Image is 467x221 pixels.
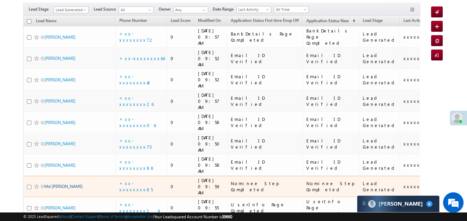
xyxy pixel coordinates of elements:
span: Modified On [198,18,221,23]
span: xxxxx [403,183,421,189]
div: 0 [171,34,191,40]
span: Last Activity [237,6,269,13]
div: [DATE] 09:52 AM [198,49,224,68]
span: Lead Source [94,6,119,12]
span: Lead Generated [54,7,86,13]
span: Lead Stage [29,6,54,12]
div: UserInfo Page Completed [306,198,356,217]
div: Email ID Verified [306,95,356,107]
a: Last Activity Date [400,17,438,26]
span: © 2025 LeadSquared | | | | | [23,213,232,220]
div: 0 [171,98,191,104]
a: +xx-xxxxxxxx42 [119,73,152,85]
div: 0 [171,162,191,168]
div: Email ID Verified [231,116,299,128]
a: Terms of Service [99,214,126,219]
a: [PERSON_NAME] [44,77,76,82]
div: UserInfo Page Completed [231,202,299,214]
a: +xx-xxxxxxxx64 [119,55,163,61]
div: [DATE] 09:57 AM [198,92,224,110]
div: Lead Generated [363,159,397,171]
span: xxxxx [403,55,421,61]
a: Lead Score [167,17,194,26]
div: [DATE] 09:58 AM [198,113,224,132]
div: Email ID Verified [306,159,356,171]
a: Application Status First time Drop Off [227,17,302,26]
div: Email ID Verified [306,138,356,150]
span: Application Status First time Drop Off [231,18,299,23]
a: About [61,214,70,219]
div: Minimize live chat window [112,3,129,20]
a: +xx-xxxxxxxx26 [119,95,154,107]
a: [PERSON_NAME] [44,141,76,146]
span: 39660 [222,214,232,219]
span: Owner [159,6,173,12]
div: Email ID Verified [231,73,299,86]
span: Date Range [213,6,236,12]
span: Lead Score [171,18,190,23]
div: Email ID Verified [231,159,299,171]
a: Lead Generated [54,6,89,13]
div: 0 [171,141,191,147]
img: Carter [368,200,376,208]
span: Carter [378,201,423,207]
span: xxxxx [403,77,421,82]
div: Email ID Verified [306,116,356,128]
a: All [119,6,154,13]
div: Nominee Step Completed [306,180,356,193]
a: +xx-xxxxxxxx75 [119,138,151,150]
a: +xx-xxxxxxxx88 [119,159,155,171]
div: 0 [171,183,191,190]
div: 0 [171,205,191,211]
a: [PERSON_NAME] [44,98,76,103]
a: Lead Stage [359,17,386,26]
textarea: Type your message and hit 'Enter' [9,63,125,166]
input: Type to Search [173,6,208,13]
div: BankDetails Page Completed [306,28,356,46]
span: Application Status New [306,18,349,23]
div: carter-dragCarter[PERSON_NAME]8 [357,195,440,212]
div: Email ID Verified [306,52,356,65]
div: Lead Generated [363,95,397,107]
div: Nominee Step Completed [231,180,299,193]
span: xxxxx [403,98,421,104]
a: Show All Items [199,7,208,14]
div: [DATE] 09:57 AM [198,28,224,46]
span: All [119,7,151,13]
a: [PERSON_NAME] [44,34,76,40]
em: Start Chat [93,172,124,181]
div: Lead Generated [363,138,397,150]
span: xxxxx [403,141,421,147]
div: Lead Generated [363,116,397,128]
span: Lead Stage [363,18,383,23]
div: Lead Generated [363,180,397,193]
div: 0 [171,77,191,83]
a: +xx-xxxxxxxx85 [119,180,153,192]
div: [DATE] 09:59 AM [198,177,224,196]
div: [DATE] 09:50 AM [198,135,224,153]
span: Phone Number [119,18,147,23]
span: xxxxx [403,162,421,168]
input: Check all records [27,19,31,24]
div: Lead Generated [363,31,397,43]
img: carter-drag [361,201,367,206]
div: [DATE] 09:52 AM [198,70,224,89]
span: xxxxx [403,119,421,125]
div: BankDetails Page Completed [231,31,299,43]
a: Md [PERSON_NAME] [44,184,83,189]
a: Acceptable Use [127,214,153,219]
a: +xx-xxxxxxxx72 [119,31,154,43]
span: All Time [274,6,307,13]
span: Your Leadsquared Account Number is [154,214,232,219]
span: xxxxx [403,34,421,40]
a: [PERSON_NAME] [44,205,76,210]
div: Email ID Verified [231,95,299,107]
div: 0 [171,55,191,61]
a: +xx-xxxxxxxx14 [119,202,158,213]
a: [PERSON_NAME] [44,120,76,125]
span: (sorted ascending) [350,18,355,24]
img: d_60004797649_company_0_60004797649 [12,36,29,45]
a: +xx-xxxxxxxx06 [119,116,156,128]
div: [DATE] 09:58 AM [198,156,224,174]
a: Phone Number [116,17,150,26]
